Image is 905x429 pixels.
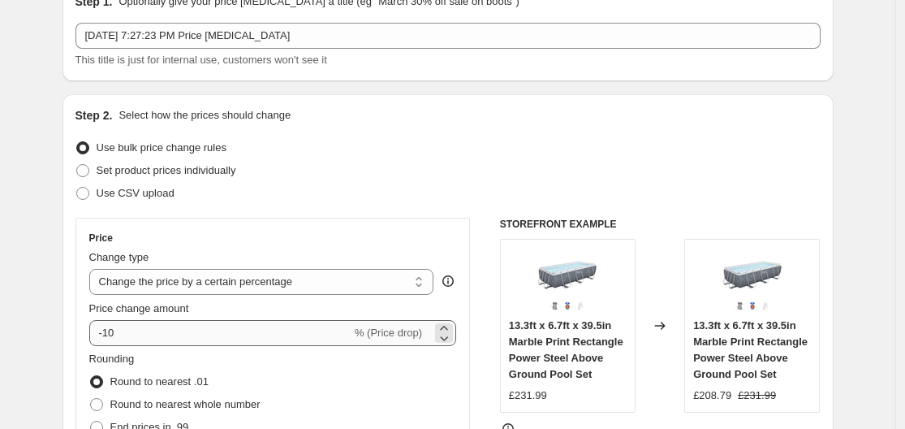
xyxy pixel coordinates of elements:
strike: £231.99 [738,388,776,404]
img: Bestway_AGP_set_13ft_swimming_pool_80x.jpg [720,248,785,313]
span: Use CSV upload [97,187,175,199]
h6: STOREFRONT EXAMPLE [500,218,821,231]
span: Change type [89,251,149,263]
span: Use bulk price change rules [97,141,226,154]
div: £208.79 [693,388,731,404]
span: 13.3ft x 6.7ft x 39.5in Marble Print Rectangle Power Steel Above Ground Pool Set [693,319,808,380]
span: Price change amount [89,302,189,314]
span: Round to nearest .01 [110,375,209,388]
img: Bestway_AGP_set_13ft_swimming_pool_80x.jpg [535,248,600,313]
span: Set product prices individually [97,164,236,176]
span: This title is just for internal use, customers won't see it [75,54,327,66]
span: % (Price drop) [355,327,422,339]
div: £231.99 [509,388,547,404]
span: Rounding [89,353,135,365]
p: Select how the prices should change [119,107,291,123]
span: Round to nearest whole number [110,398,261,410]
input: 30% off holiday sale [75,23,821,49]
span: 13.3ft x 6.7ft x 39.5in Marble Print Rectangle Power Steel Above Ground Pool Set [509,319,623,380]
input: -15 [89,320,351,346]
div: help [440,273,456,289]
h2: Step 2. [75,107,113,123]
h3: Price [89,232,113,245]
